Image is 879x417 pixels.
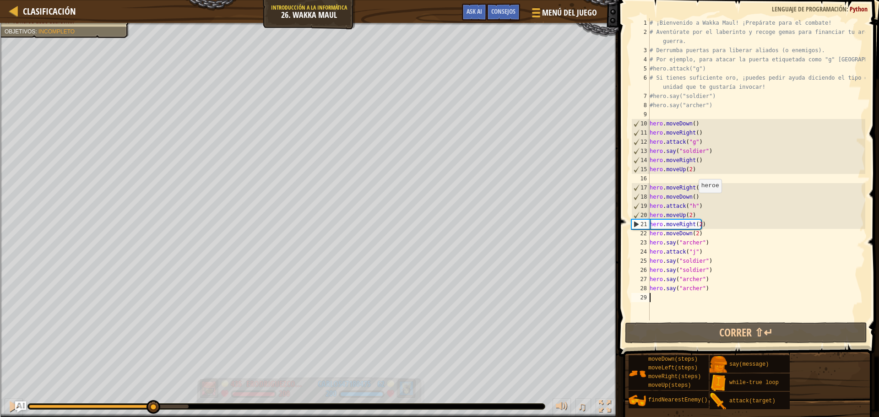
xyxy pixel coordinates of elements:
[631,247,650,256] div: 24
[632,137,650,146] div: 12
[4,28,875,37] div: Delete
[631,73,650,92] div: 6
[467,7,482,16] span: Ask AI
[648,397,708,403] span: findNearestEnemy()
[632,220,650,229] div: 21
[553,398,571,417] button: Ajustar volúmen
[5,398,23,417] button: Ctrl + P: Pause
[631,110,650,119] div: 9
[631,229,650,238] div: 22
[710,356,727,374] img: portrait.png
[491,7,515,16] span: Consejos
[631,275,650,284] div: 27
[772,5,846,13] span: Lenguaje de programación
[710,374,727,392] img: portrait.png
[632,192,650,201] div: 18
[648,382,691,389] span: moveUp(steps)
[632,165,650,174] div: 15
[701,182,719,189] code: heroe
[525,4,602,25] button: Menú del Juego
[632,211,650,220] div: 20
[631,55,650,64] div: 4
[18,5,76,17] a: Clasificación
[462,4,487,21] button: Ask AI
[396,379,416,398] img: thang_avatar_frame.png
[4,37,875,45] div: Options
[200,379,220,398] img: thang_avatar_frame.png
[596,398,614,417] button: Alterna pantalla completa.
[632,183,650,192] div: 17
[631,265,650,275] div: 26
[631,18,650,27] div: 1
[631,27,650,46] div: 2
[4,45,875,53] div: Sign out
[4,53,875,61] div: Rename
[648,365,698,371] span: moveLeft(steps)
[729,379,779,386] span: while-true loop
[648,374,701,380] span: moveRight(steps)
[375,378,385,386] div: 62
[577,400,586,413] span: ♫
[625,322,867,343] button: Correr ⇧↵
[575,398,591,417] button: ♫
[631,64,650,73] div: 5
[318,378,371,390] div: Carlos47180475
[631,174,650,183] div: 16
[632,119,650,128] div: 10
[4,4,875,12] div: Sort A > Z
[279,390,290,398] div: 200
[850,5,868,13] span: Python
[648,356,698,363] span: moveDown(steps)
[326,390,336,398] div: 200
[631,46,650,55] div: 3
[631,256,650,265] div: 25
[231,378,242,386] div: 435
[846,5,850,13] span: :
[729,361,769,368] span: say(message)
[631,92,650,101] div: 7
[632,146,650,156] div: 13
[4,61,875,70] div: Move To ...
[632,201,650,211] div: 19
[23,5,76,17] span: Clasificación
[631,101,650,110] div: 8
[632,156,650,165] div: 14
[15,401,26,412] button: Ask AI
[729,398,776,404] span: attack(target)
[631,238,650,247] div: 23
[629,392,646,409] img: portrait.png
[4,20,875,28] div: Move To ...
[542,7,597,19] span: Menú del Juego
[4,12,875,20] div: Sort New > Old
[631,293,650,302] div: 29
[629,365,646,382] img: portrait.png
[246,378,306,390] div: ERodriguezContreras 58672
[632,128,650,137] div: 11
[710,393,727,410] img: portrait.png
[631,284,650,293] div: 28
